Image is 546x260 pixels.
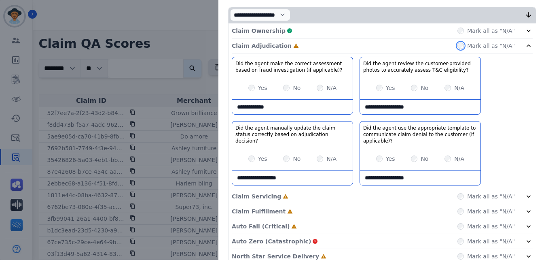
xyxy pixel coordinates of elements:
[293,84,301,92] label: No
[235,60,349,73] h3: Did the agent make the correct assessment based on fraud investigation (if applicable)?
[232,222,290,230] p: Auto Fail (Critical)
[232,42,292,50] p: Claim Adjudication
[467,207,515,215] label: Mark all as "N/A"
[467,27,515,35] label: Mark all as "N/A"
[326,155,336,163] label: N/A
[232,192,281,200] p: Claim Servicing
[467,222,515,230] label: Mark all as "N/A"
[386,84,395,92] label: Yes
[454,84,464,92] label: N/A
[293,155,301,163] label: No
[386,155,395,163] label: Yes
[326,84,336,92] label: N/A
[363,60,477,73] h3: Did the agent review the customer-provided photos to accurately assess T&C eligibility?
[421,155,428,163] label: No
[421,84,428,92] label: No
[467,42,515,50] label: Mark all as "N/A"
[363,125,477,144] h3: Did the agent use the appropriate template to communicate claim denial to the customer (if applic...
[467,192,515,200] label: Mark all as "N/A"
[467,237,515,245] label: Mark all as "N/A"
[232,237,311,245] p: Auto Zero (Catastrophic)
[258,84,267,92] label: Yes
[232,207,286,215] p: Claim Fulfillment
[258,155,267,163] label: Yes
[235,125,349,144] h3: Did the agent manually update the claim status correctly based on adjudication decision?
[454,155,464,163] label: N/A
[232,27,286,35] p: Claim Ownership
